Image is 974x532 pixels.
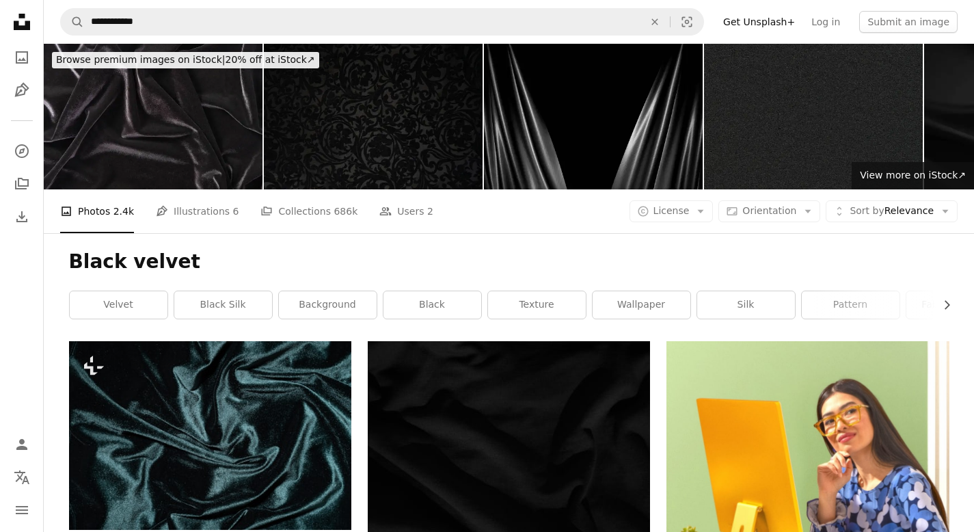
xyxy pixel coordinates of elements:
[852,162,974,189] a: View more on iStock↗
[802,291,899,319] a: pattern
[334,204,357,219] span: 686k
[368,518,650,531] a: black textile on white textile
[8,496,36,524] button: Menu
[60,8,704,36] form: Find visuals sitewide
[279,291,377,319] a: background
[671,9,703,35] button: Visual search
[859,11,958,33] button: Submit an image
[56,54,225,65] span: Browse premium images on iStock |
[8,44,36,71] a: Photos
[44,44,327,77] a: Browse premium images on iStock|20% off at iStock↗
[69,250,949,274] h1: Black velvet
[640,9,670,35] button: Clear
[8,170,36,198] a: Collections
[264,44,483,189] img: Elegant velvet texture
[697,291,795,319] a: silk
[383,291,481,319] a: black
[630,200,714,222] button: License
[427,204,433,219] span: 2
[233,204,239,219] span: 6
[593,291,690,319] a: wallpaper
[826,200,958,222] button: Sort byRelevance
[715,11,803,33] a: Get Unsplash+
[8,77,36,104] a: Illustrations
[653,205,690,216] span: License
[69,429,351,441] a: a close up of a blue fabric
[8,203,36,230] a: Download History
[718,200,820,222] button: Orientation
[8,137,36,165] a: Explore
[379,189,433,233] a: Users 2
[742,205,796,216] span: Orientation
[484,44,703,189] img: The high-quality black curtain opens/closes
[8,431,36,458] a: Log in / Sign up
[70,291,167,319] a: velvet
[704,44,923,189] img: Seamless black felt surface background
[803,11,848,33] a: Log in
[69,341,351,529] img: a close up of a blue fabric
[488,291,586,319] a: texture
[156,189,239,233] a: Illustrations 6
[850,205,884,216] span: Sort by
[934,291,949,319] button: scroll list to the right
[56,54,315,65] span: 20% off at iStock ↗
[260,189,357,233] a: Collections 686k
[860,170,966,181] span: View more on iStock ↗
[44,44,262,189] img: Crumpled black velvet: lustrous and luxurious background
[8,464,36,491] button: Language
[850,204,934,218] span: Relevance
[174,291,272,319] a: black silk
[61,9,84,35] button: Search Unsplash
